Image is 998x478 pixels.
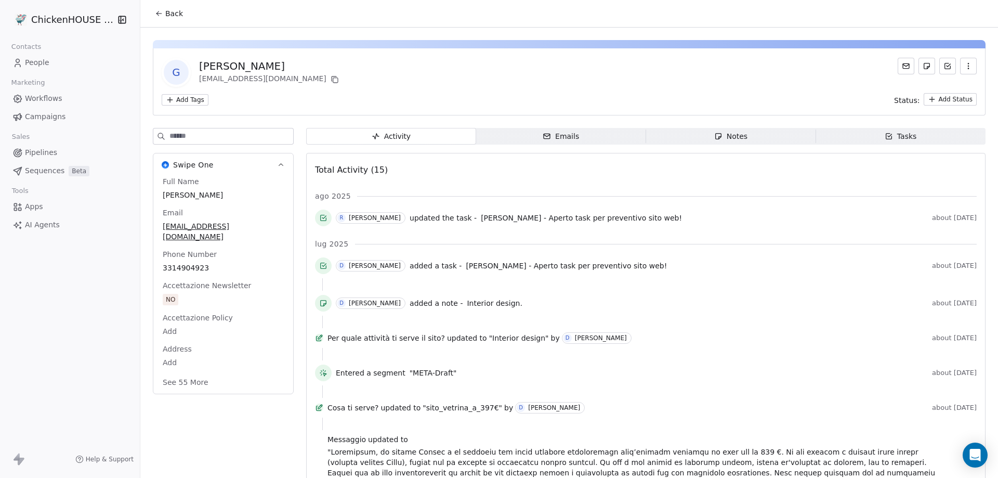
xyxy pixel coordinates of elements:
span: about [DATE] [932,369,977,377]
span: Tools [7,183,33,199]
span: Swipe One [173,160,214,170]
span: Total Activity (15) [315,165,388,175]
span: Messaggio [327,434,366,445]
button: ChickenHOUSE snc [12,11,111,29]
span: ago 2025 [315,191,351,201]
span: Per quale attività ti serve il sito? [327,333,445,343]
div: Notes [714,131,747,142]
a: AI Agents [8,216,132,234]
span: about [DATE] [932,214,977,222]
a: Workflows [8,90,132,107]
button: Swipe OneSwipe One [153,153,293,176]
span: Back [165,8,183,19]
span: about [DATE] [932,404,977,412]
a: SequencesBeta [8,162,132,179]
span: G [164,60,189,85]
span: Pipelines [25,147,57,158]
span: updated to [447,333,487,343]
span: lug 2025 [315,239,349,249]
div: [PERSON_NAME] [349,300,401,307]
span: [EMAIL_ADDRESS][DOMAIN_NAME] [163,221,284,242]
span: about [DATE] [932,334,977,342]
span: Add [163,357,284,368]
span: "Interior design" [489,333,549,343]
span: Phone Number [161,249,219,260]
span: Full Name [161,176,201,187]
span: "sito_vetrina_a_397€" [423,403,502,413]
div: [EMAIL_ADDRESS][DOMAIN_NAME] [199,73,341,86]
span: Cosa ti serve? [327,403,379,413]
button: See 55 More [156,373,215,392]
a: Apps [8,198,132,215]
span: Marketing [7,75,49,91]
span: Interior design. [467,299,522,307]
button: Add Status [924,93,977,106]
span: Apps [25,201,43,212]
div: D [519,404,523,412]
span: Workflows [25,93,62,104]
div: [PERSON_NAME] [528,404,580,411]
a: Help & Support [75,455,134,463]
span: Sequences [25,165,64,176]
div: Swipe OneSwipe One [153,176,293,394]
a: People [8,54,132,71]
span: 3314904923 [163,263,284,273]
span: updated to [368,434,408,445]
span: [PERSON_NAME] - Aperto task per preventivo sito web! [481,214,682,222]
div: D [339,262,344,270]
span: "META-Draft" [410,368,457,378]
img: 4.jpg [15,14,27,26]
div: NO [166,294,175,305]
div: [PERSON_NAME] [575,334,627,342]
a: [PERSON_NAME] - Aperto task per preventivo sito web! [481,212,682,224]
div: D [339,299,344,307]
span: ChickenHOUSE snc [31,13,114,27]
span: Add [163,326,284,337]
span: Contacts [7,39,46,55]
div: Emails [543,131,579,142]
span: Status: [894,95,920,106]
div: Open Intercom Messenger [963,443,988,468]
span: by [551,333,560,343]
span: Entered a segment [336,368,405,378]
span: Email [161,208,185,218]
span: about [DATE] [932,299,977,307]
img: Swipe One [162,161,169,169]
span: Help & Support [86,455,134,463]
a: Pipelines [8,144,132,161]
span: People [25,57,49,68]
span: Campaigns [25,111,65,122]
span: Sales [7,129,34,145]
div: D [566,334,570,342]
span: about [DATE] [932,262,977,270]
span: added a note - [410,298,463,308]
span: updated to [381,403,421,413]
span: Beta [69,166,89,176]
div: Tasks [885,131,917,142]
div: [PERSON_NAME] [199,59,341,73]
a: Interior design. [467,297,522,309]
div: [PERSON_NAME] [349,214,401,222]
span: [PERSON_NAME] - Aperto task per preventivo sito web! [466,262,667,270]
div: [PERSON_NAME] [349,262,401,269]
div: R [340,214,344,222]
span: by [504,403,513,413]
button: Back [149,4,189,23]
span: added a task - [410,261,462,271]
span: Accettazione Newsletter [161,280,253,291]
button: Add Tags [162,94,208,106]
span: Accettazione Policy [161,313,235,323]
a: Campaigns [8,108,132,125]
span: updated the task - [410,213,477,223]
span: AI Agents [25,219,60,230]
span: Address [161,344,194,354]
span: [PERSON_NAME] [163,190,284,200]
a: [PERSON_NAME] - Aperto task per preventivo sito web! [466,260,667,272]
